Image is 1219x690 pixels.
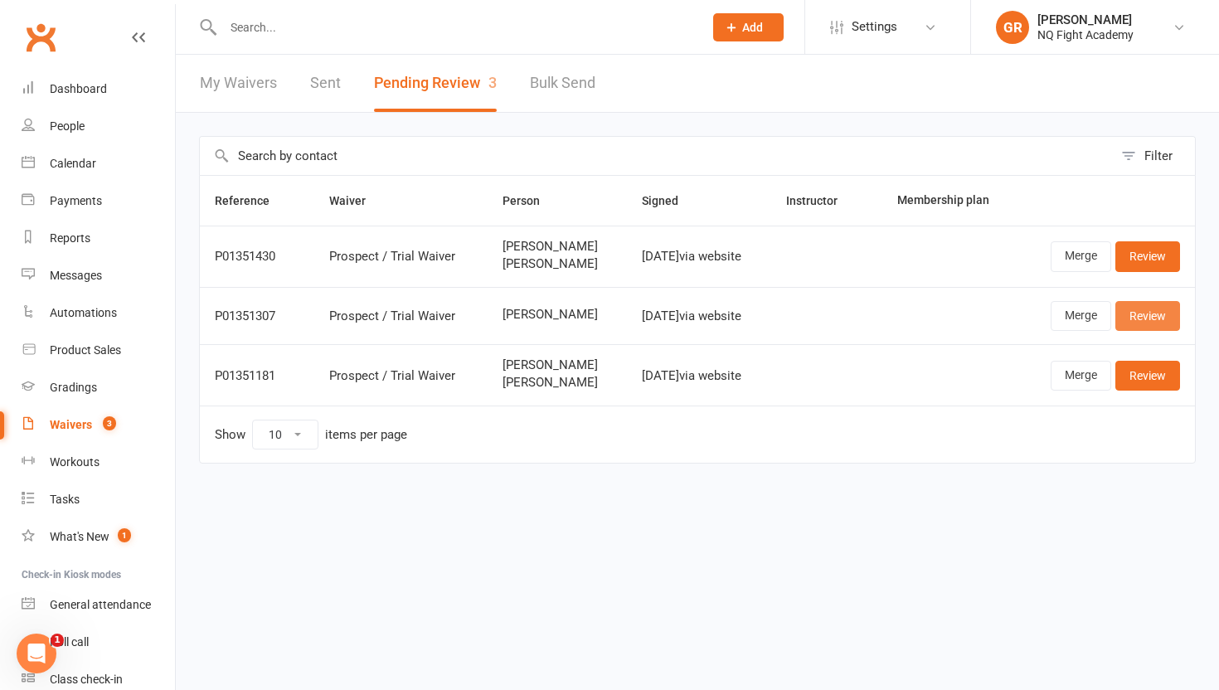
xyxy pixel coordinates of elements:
[22,182,175,220] a: Payments
[50,530,109,543] div: What's New
[50,269,102,282] div: Messages
[200,137,1113,175] input: Search by contact
[22,369,175,406] a: Gradings
[103,416,116,430] span: 3
[50,455,100,469] div: Workouts
[503,194,558,207] span: Person
[530,55,595,112] a: Bulk Send
[1051,241,1111,271] a: Merge
[642,250,756,264] div: [DATE] via website
[1115,361,1180,391] a: Review
[503,191,558,211] button: Person
[642,309,756,323] div: [DATE] via website
[50,598,151,611] div: General attendance
[50,418,92,431] div: Waivers
[1113,137,1195,175] button: Filter
[218,16,692,39] input: Search...
[310,55,341,112] a: Sent
[22,518,175,556] a: What's New1
[20,17,61,58] a: Clubworx
[713,13,784,41] button: Add
[50,673,123,686] div: Class check-in
[22,145,175,182] a: Calendar
[215,420,407,449] div: Show
[22,332,175,369] a: Product Sales
[215,369,299,383] div: P01351181
[50,343,121,357] div: Product Sales
[1144,146,1173,166] div: Filter
[22,257,175,294] a: Messages
[488,74,497,91] span: 3
[200,55,277,112] a: My Waivers
[215,191,288,211] button: Reference
[882,176,1018,226] th: Membership plan
[996,11,1029,44] div: GR
[50,493,80,506] div: Tasks
[22,294,175,332] a: Automations
[50,231,90,245] div: Reports
[22,481,175,518] a: Tasks
[51,634,64,647] span: 1
[329,191,384,211] button: Waiver
[503,257,612,271] span: [PERSON_NAME]
[374,55,497,112] button: Pending Review3
[329,250,473,264] div: Prospect / Trial Waiver
[1115,241,1180,271] a: Review
[50,306,117,319] div: Automations
[642,194,697,207] span: Signed
[50,194,102,207] div: Payments
[329,194,384,207] span: Waiver
[215,309,299,323] div: P01351307
[50,119,85,133] div: People
[1115,301,1180,331] a: Review
[22,220,175,257] a: Reports
[22,624,175,661] a: Roll call
[22,406,175,444] a: Waivers 3
[50,82,107,95] div: Dashboard
[786,191,856,211] button: Instructor
[1051,301,1111,331] a: Merge
[503,376,612,390] span: [PERSON_NAME]
[17,634,56,673] iframe: Intercom live chat
[503,358,612,372] span: [PERSON_NAME]
[642,191,697,211] button: Signed
[329,369,473,383] div: Prospect / Trial Waiver
[642,369,756,383] div: [DATE] via website
[50,157,96,170] div: Calendar
[503,240,612,254] span: [PERSON_NAME]
[50,635,89,649] div: Roll call
[329,309,473,323] div: Prospect / Trial Waiver
[118,528,131,542] span: 1
[742,21,763,34] span: Add
[22,586,175,624] a: General attendance kiosk mode
[325,428,407,442] div: items per page
[503,308,612,322] span: [PERSON_NAME]
[786,194,856,207] span: Instructor
[1037,27,1134,42] div: NQ Fight Academy
[215,250,299,264] div: P01351430
[22,444,175,481] a: Workouts
[1037,12,1134,27] div: [PERSON_NAME]
[22,108,175,145] a: People
[50,381,97,394] div: Gradings
[852,8,897,46] span: Settings
[1051,361,1111,391] a: Merge
[215,194,288,207] span: Reference
[22,70,175,108] a: Dashboard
